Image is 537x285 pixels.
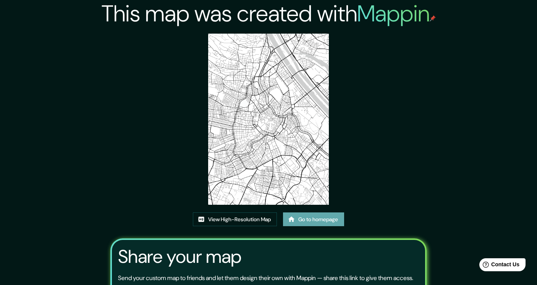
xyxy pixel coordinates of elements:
[208,34,329,205] img: created-map
[193,212,277,227] a: View High-Resolution Map
[118,274,413,283] p: Send your custom map to friends and let them design their own with Mappin — share this link to gi...
[469,255,529,277] iframe: Help widget launcher
[283,212,344,227] a: Go to homepage
[430,15,436,21] img: mappin-pin
[118,246,241,267] h3: Share your map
